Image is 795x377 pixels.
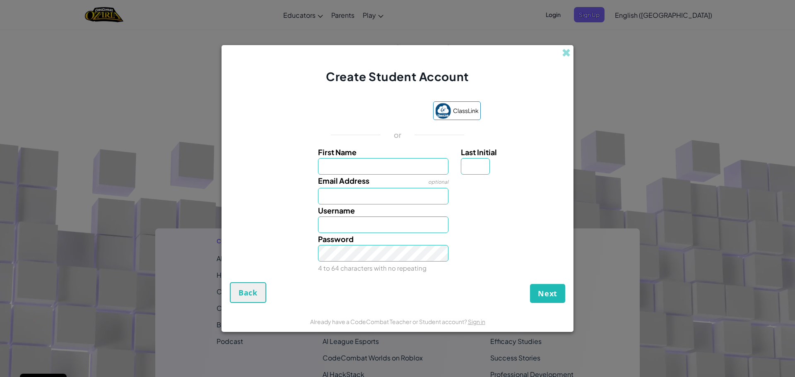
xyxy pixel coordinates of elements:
[530,284,565,303] button: Next
[318,176,369,185] span: Email Address
[318,147,357,157] span: First Name
[318,234,354,244] span: Password
[453,105,479,117] span: ClassLink
[318,264,426,272] small: 4 to 64 characters with no repeating
[311,102,429,120] iframe: Sign in with Google Button
[318,206,355,215] span: Username
[230,282,266,303] button: Back
[538,288,557,298] span: Next
[461,147,497,157] span: Last Initial
[468,318,485,325] a: Sign in
[238,288,258,298] span: Back
[394,130,402,140] p: or
[310,318,468,325] span: Already have a CodeCombat Teacher or Student account?
[326,69,469,84] span: Create Student Account
[428,179,448,185] span: optional
[435,103,451,119] img: classlink-logo-small.png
